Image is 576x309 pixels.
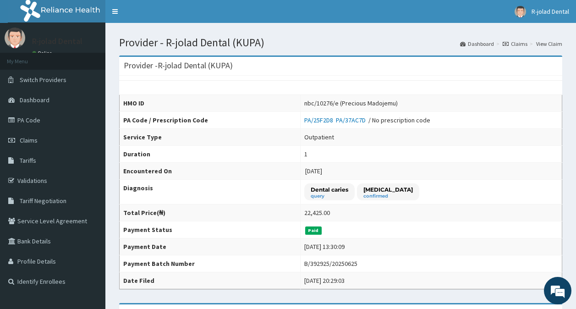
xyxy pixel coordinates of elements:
div: 1 [304,149,307,159]
a: Online [32,50,54,56]
div: [DATE] 13:30:09 [304,242,345,251]
a: Claims [503,40,527,48]
th: Payment Status [120,221,301,238]
h1: Provider - R-jolad Dental (KUPA) [119,37,562,49]
th: Date Filed [120,272,301,289]
a: View Claim [536,40,562,48]
th: Payment Batch Number [120,255,301,272]
div: nbc/10276/e (Precious Madojemu) [304,99,398,108]
div: 22,425.00 [304,208,330,217]
span: Paid [305,226,322,235]
span: Switch Providers [20,76,66,84]
th: Encountered On [120,163,301,180]
span: Tariff Negotiation [20,197,66,205]
div: [DATE] 20:29:03 [304,276,345,285]
img: User Image [515,6,526,17]
div: / No prescription code [304,116,430,125]
span: Claims [20,136,38,144]
small: confirmed [363,194,413,199]
th: Diagnosis [120,180,301,204]
th: Service Type [120,129,301,146]
th: Duration [120,146,301,163]
a: PA/37AC7D [336,116,368,124]
th: HMO ID [120,95,301,112]
h3: Provider - R-jolad Dental (KUPA) [124,61,233,70]
a: PA/25F2D8 [304,116,336,124]
small: query [311,194,348,199]
span: R-jolad Dental [532,7,569,16]
p: Dental caries [311,186,348,193]
a: Dashboard [460,40,494,48]
p: [MEDICAL_DATA] [363,186,413,193]
span: [DATE] [305,167,322,175]
th: PA Code / Prescription Code [120,112,301,129]
div: Outpatient [304,132,334,142]
span: Dashboard [20,96,49,104]
img: User Image [5,28,25,48]
span: Tariffs [20,156,36,165]
th: Payment Date [120,238,301,255]
p: R-jolad Dental [32,37,82,45]
th: Total Price(₦) [120,204,301,221]
div: B/392925/20250625 [304,259,357,268]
